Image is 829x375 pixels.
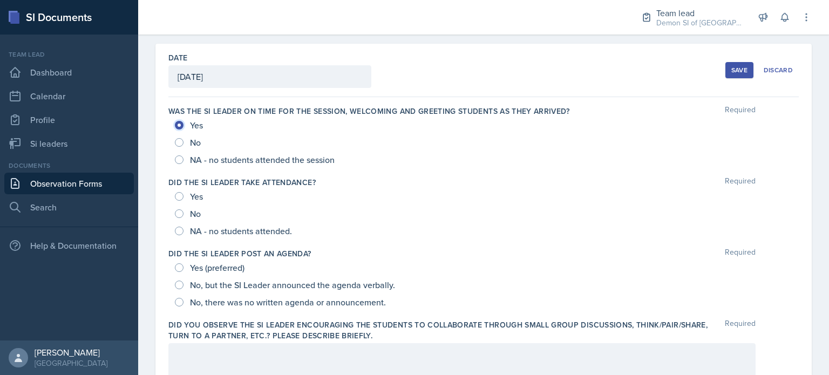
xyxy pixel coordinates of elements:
label: Did the SI Leader take attendance? [168,177,316,188]
div: Help & Documentation [4,235,134,256]
label: Was the SI Leader on time for the session, welcoming and greeting students as they arrived? [168,106,570,117]
label: Did the SI Leader post an agenda? [168,248,311,259]
div: Save [731,66,748,74]
a: Si leaders [4,133,134,154]
span: Required [725,248,756,259]
span: NA - no students attended. [190,226,292,236]
div: [GEOGRAPHIC_DATA] [35,358,107,369]
h2: Observation Form [155,16,812,35]
label: Date [168,52,187,63]
span: Yes (preferred) [190,262,244,273]
span: No [190,208,201,219]
div: Team lead [4,50,134,59]
a: Calendar [4,85,134,107]
span: Required [725,177,756,188]
a: Profile [4,109,134,131]
span: No [190,137,201,148]
a: Observation Forms [4,173,134,194]
button: Discard [758,62,799,78]
div: Discard [764,66,793,74]
button: Save [725,62,753,78]
div: Team lead [656,6,743,19]
div: Demon SI of [GEOGRAPHIC_DATA] / Fall 2025 [656,17,743,29]
a: Dashboard [4,62,134,83]
label: Did you observe the SI Leader encouraging the students to collaborate through small group discuss... [168,319,725,341]
div: [PERSON_NAME] [35,347,107,358]
span: Yes [190,120,203,131]
span: NA - no students attended the session [190,154,335,165]
div: Documents [4,161,134,171]
a: Search [4,196,134,218]
span: No, there was no written agenda or announcement. [190,297,386,308]
span: Yes [190,191,203,202]
span: Required [725,319,756,341]
span: No, but the SI Leader announced the agenda verbally. [190,279,395,290]
span: Required [725,106,756,117]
